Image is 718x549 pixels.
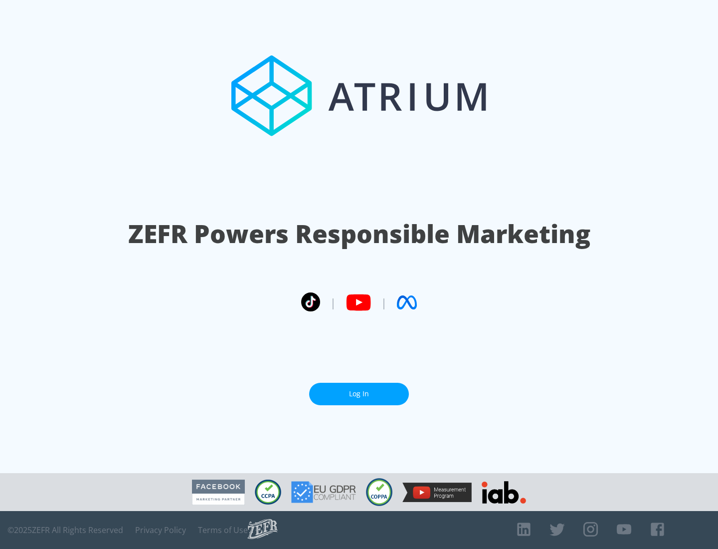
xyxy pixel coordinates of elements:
span: | [330,295,336,310]
span: | [381,295,387,310]
img: YouTube Measurement Program [402,483,472,502]
img: GDPR Compliant [291,481,356,503]
img: Facebook Marketing Partner [192,480,245,505]
a: Terms of Use [198,525,248,535]
span: © 2025 ZEFR All Rights Reserved [7,525,123,535]
img: COPPA Compliant [366,478,392,506]
h1: ZEFR Powers Responsible Marketing [128,217,590,251]
a: Privacy Policy [135,525,186,535]
a: Log In [309,383,409,405]
img: CCPA Compliant [255,480,281,505]
img: IAB [482,481,526,504]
